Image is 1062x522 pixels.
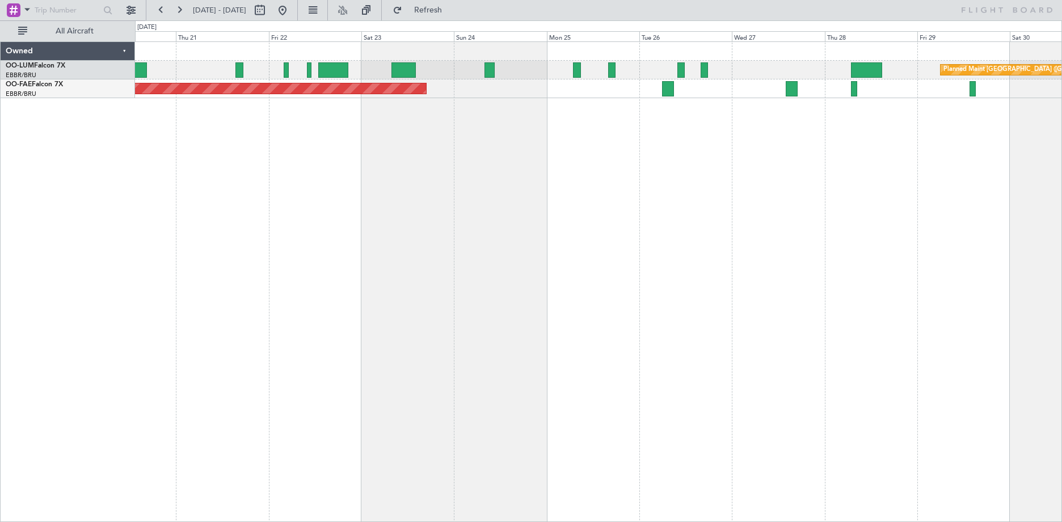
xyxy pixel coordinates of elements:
div: Mon 25 [547,31,639,41]
span: [DATE] - [DATE] [193,5,246,15]
div: Thu 21 [176,31,268,41]
div: Wed 27 [732,31,824,41]
a: EBBR/BRU [6,71,36,79]
a: OO-FAEFalcon 7X [6,81,63,88]
div: Tue 26 [639,31,732,41]
span: Refresh [404,6,452,14]
a: EBBR/BRU [6,90,36,98]
button: All Aircraft [12,22,123,40]
span: OO-LUM [6,62,34,69]
div: Fri 22 [269,31,361,41]
div: Thu 28 [825,31,917,41]
div: Sat 23 [361,31,454,41]
div: Sun 24 [454,31,546,41]
a: OO-LUMFalcon 7X [6,62,65,69]
div: [DATE] [137,23,157,32]
span: All Aircraft [29,27,120,35]
span: OO-FAE [6,81,32,88]
button: Refresh [387,1,456,19]
div: Fri 29 [917,31,1010,41]
input: Trip Number [35,2,100,19]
